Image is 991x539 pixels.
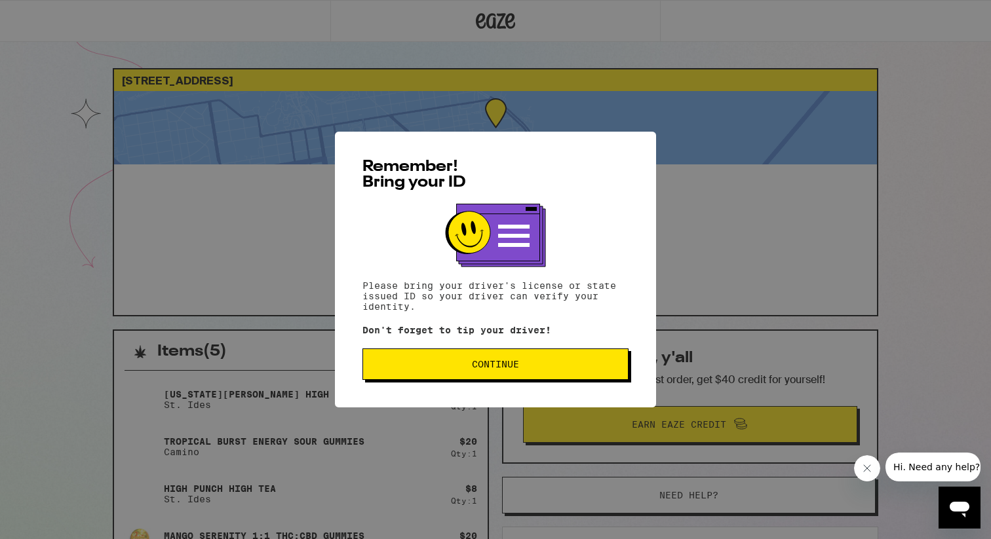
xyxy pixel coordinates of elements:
iframe: Close message [854,455,880,481]
iframe: Button to launch messaging window [939,487,981,529]
span: Continue [472,360,519,369]
span: Remember! Bring your ID [362,159,466,191]
p: Don't forget to tip your driver! [362,325,629,335]
p: Please bring your driver's license or state issued ID so your driver can verify your identity. [362,280,629,312]
iframe: Message from company [885,453,981,481]
button: Continue [362,348,629,380]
